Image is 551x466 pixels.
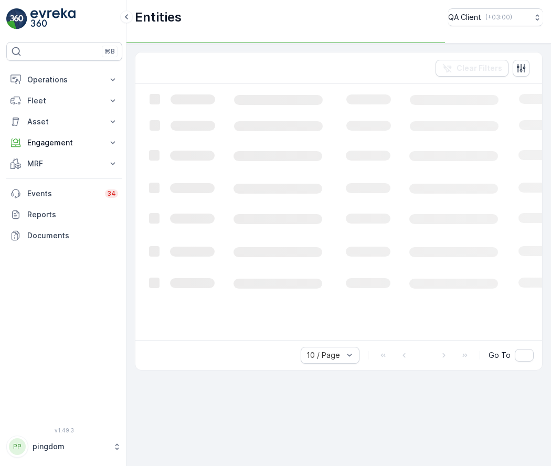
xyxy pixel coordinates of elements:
[9,438,26,455] div: PP
[135,9,182,26] p: Entities
[6,132,122,153] button: Engagement
[27,75,101,85] p: Operations
[457,63,502,73] p: Clear Filters
[436,60,508,77] button: Clear Filters
[6,204,122,225] a: Reports
[6,8,27,29] img: logo
[27,230,118,241] p: Documents
[27,137,101,148] p: Engagement
[448,8,543,26] button: QA Client(+03:00)
[489,350,511,361] span: Go To
[104,47,115,56] p: ⌘B
[6,225,122,246] a: Documents
[27,188,99,199] p: Events
[6,183,122,204] a: Events34
[6,427,122,433] span: v 1.49.3
[6,111,122,132] button: Asset
[6,153,122,174] button: MRF
[6,436,122,458] button: PPpingdom
[6,69,122,90] button: Operations
[448,12,481,23] p: QA Client
[27,116,101,127] p: Asset
[27,158,101,169] p: MRF
[30,8,76,29] img: logo_light-DOdMpM7g.png
[485,13,512,22] p: ( +03:00 )
[33,441,108,452] p: pingdom
[6,90,122,111] button: Fleet
[27,96,101,106] p: Fleet
[27,209,118,220] p: Reports
[107,189,116,198] p: 34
